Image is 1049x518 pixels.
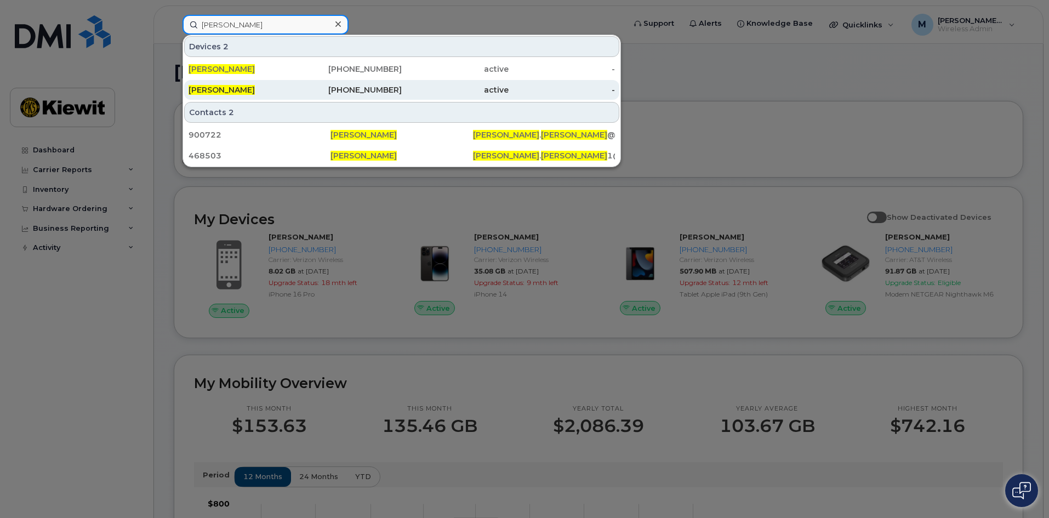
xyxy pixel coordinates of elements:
div: active [402,84,509,95]
a: [PERSON_NAME][PHONE_NUMBER]active- [184,80,619,100]
div: . 1@[PERSON_NAME][DOMAIN_NAME] [473,150,615,161]
div: active [402,64,509,75]
a: [PERSON_NAME][PHONE_NUMBER]active- [184,59,619,79]
span: [PERSON_NAME] [189,64,255,74]
span: [PERSON_NAME] [330,151,397,161]
div: Contacts [184,102,619,123]
a: 900722[PERSON_NAME][PERSON_NAME].[PERSON_NAME]@[DOMAIN_NAME] [184,125,619,145]
div: . @[DOMAIN_NAME] [473,129,615,140]
div: 900722 [189,129,330,140]
span: [PERSON_NAME] [330,130,397,140]
a: 468503[PERSON_NAME][PERSON_NAME].[PERSON_NAME]1@[PERSON_NAME][DOMAIN_NAME] [184,146,619,166]
span: [PERSON_NAME] [473,130,539,140]
span: [PERSON_NAME] [541,151,607,161]
span: 2 [223,41,229,52]
div: - [509,84,615,95]
span: [PERSON_NAME] [189,85,255,95]
div: 468503 [189,150,330,161]
div: Devices [184,36,619,57]
img: Open chat [1012,482,1031,499]
span: [PERSON_NAME] [473,151,539,161]
div: [PHONE_NUMBER] [295,64,402,75]
div: - [509,64,615,75]
span: [PERSON_NAME] [541,130,607,140]
div: [PHONE_NUMBER] [295,84,402,95]
span: 2 [229,107,234,118]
